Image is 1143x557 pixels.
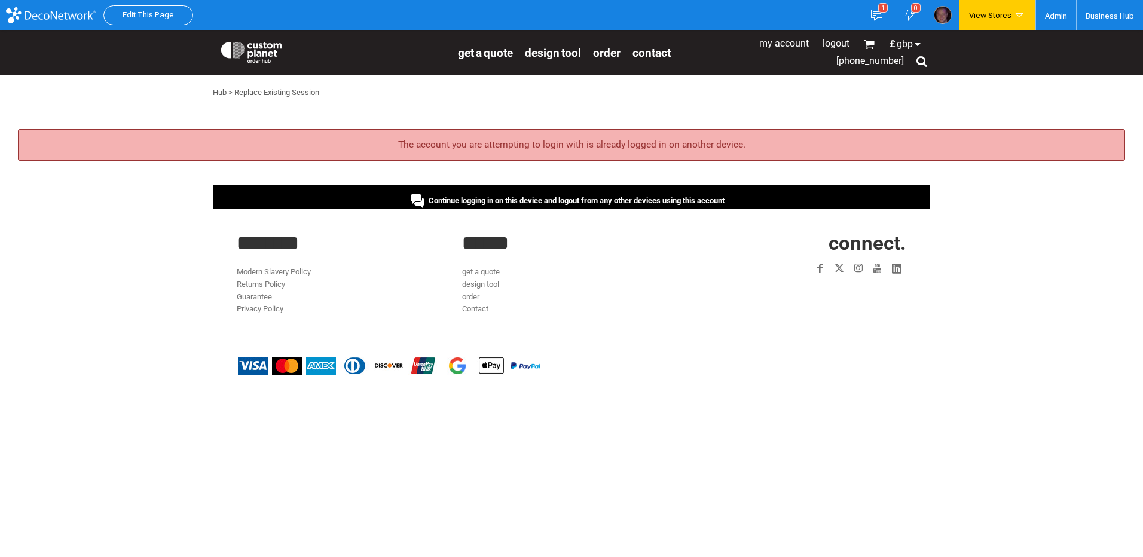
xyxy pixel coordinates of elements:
img: American Express [306,357,336,375]
img: Diners Club [340,357,370,375]
img: Apple Pay [476,357,506,375]
div: 0 [911,3,921,13]
a: Returns Policy [237,280,285,289]
a: Hub [213,88,227,97]
a: order [593,45,621,59]
div: The account you are attempting to login with is already logged in on another device. [18,129,1125,161]
span: get a quote [458,46,513,60]
span: order [593,46,621,60]
span: Continue logging in on this device and logout from any other devices using this account [429,196,725,205]
a: design tool [525,45,581,59]
img: Discover [374,357,404,375]
span: [PHONE_NUMBER] [836,55,904,66]
a: Contact [632,45,671,59]
img: Google Pay [442,357,472,375]
a: order [462,292,479,301]
span: £ [890,39,897,49]
a: Custom Planet [213,33,452,69]
a: design tool [462,280,499,289]
span: GBP [897,39,913,49]
a: Logout [823,38,849,49]
div: Replace Existing Session [234,87,319,99]
div: 1 [878,3,888,13]
img: Mastercard [272,357,302,375]
span: design tool [525,46,581,60]
img: Custom Planet [219,39,284,63]
img: PayPal [511,362,540,369]
img: Visa [238,357,268,375]
a: Modern Slavery Policy [237,267,311,276]
iframe: Customer reviews powered by Trustpilot [741,285,906,299]
a: Privacy Policy [237,304,283,313]
h2: CONNECT. [688,233,906,253]
div: > [228,87,233,99]
a: get a quote [458,45,513,59]
img: China UnionPay [408,357,438,375]
a: Contact [462,304,488,313]
a: Guarantee [237,292,272,301]
a: My Account [759,38,809,49]
span: Contact [632,46,671,60]
a: Edit This Page [123,10,174,19]
a: get a quote [462,267,500,276]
